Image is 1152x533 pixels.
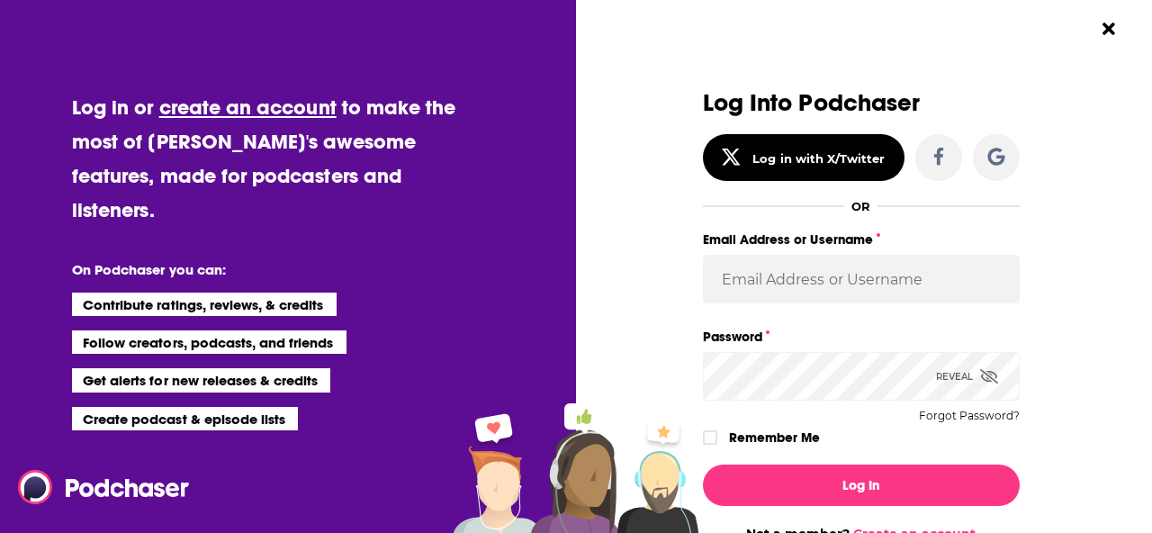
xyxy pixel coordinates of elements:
label: Email Address or Username [703,228,1020,251]
li: Get alerts for new releases & credits [72,368,330,392]
label: Remember Me [729,426,820,449]
li: Follow creators, podcasts, and friends [72,330,346,354]
li: Create podcast & episode lists [72,407,298,430]
input: Email Address or Username [703,255,1020,303]
li: Contribute ratings, reviews, & credits [72,293,337,316]
li: On Podchaser you can: [72,261,432,278]
button: Forgot Password? [919,410,1020,422]
div: Reveal [936,352,998,401]
button: Log In [703,465,1020,506]
div: OR [851,199,870,213]
button: Log in with X/Twitter [703,134,904,181]
img: Podchaser - Follow, Share and Rate Podcasts [18,470,191,504]
a: Podchaser - Follow, Share and Rate Podcasts [18,470,176,504]
a: create an account [159,95,337,120]
div: Log in with X/Twitter [752,151,885,166]
h3: Log Into Podchaser [703,90,1020,116]
button: Close Button [1092,12,1126,46]
label: Password [703,325,1020,348]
